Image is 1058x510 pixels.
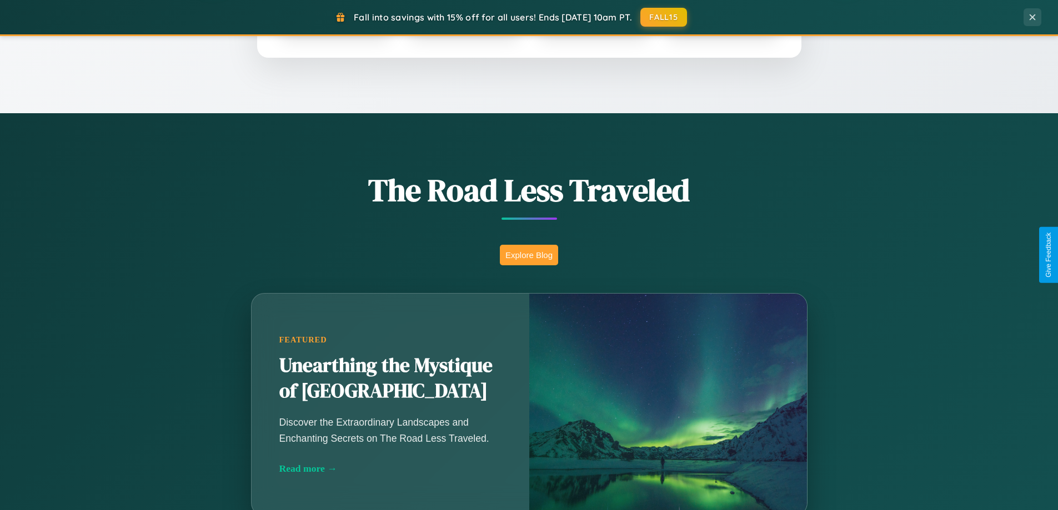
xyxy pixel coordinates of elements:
span: Fall into savings with 15% off for all users! Ends [DATE] 10am PT. [354,12,632,23]
div: Read more → [279,463,502,474]
h2: Unearthing the Mystique of [GEOGRAPHIC_DATA] [279,353,502,404]
button: FALL15 [640,8,687,27]
h1: The Road Less Traveled [196,169,863,211]
button: Explore Blog [500,245,558,265]
div: Featured [279,335,502,345]
p: Discover the Extraordinary Landscapes and Enchanting Secrets on The Road Less Traveled. [279,415,502,446]
div: Give Feedback [1045,233,1052,277]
